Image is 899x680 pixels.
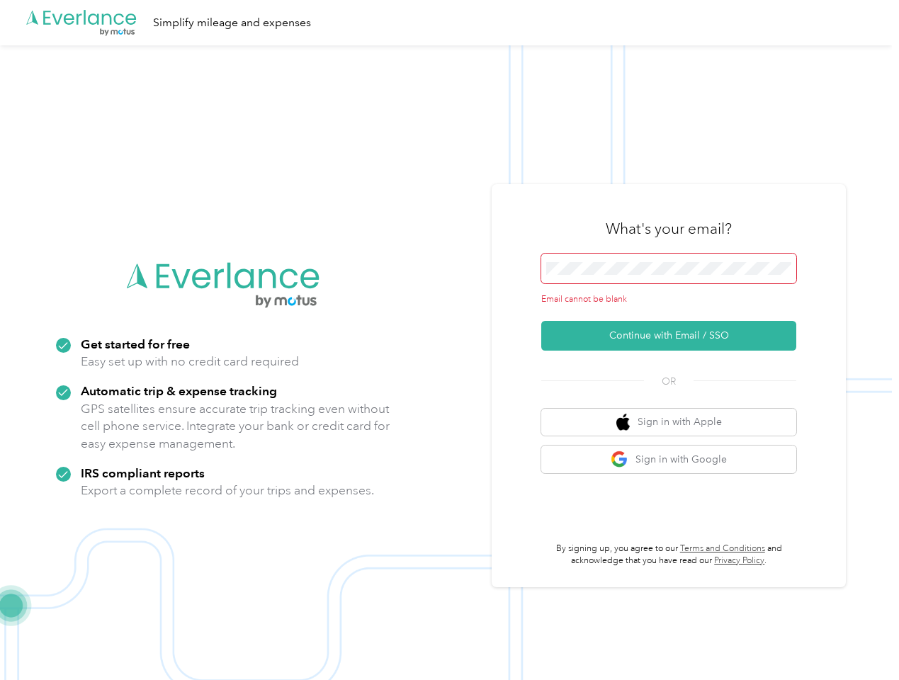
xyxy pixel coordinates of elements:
span: OR [644,374,694,389]
div: Simplify mileage and expenses [153,14,311,32]
p: GPS satellites ensure accurate trip tracking even without cell phone service. Integrate your bank... [81,400,390,453]
p: Easy set up with no credit card required [81,353,299,370]
button: Continue with Email / SSO [541,321,796,351]
p: Export a complete record of your trips and expenses. [81,482,374,499]
h3: What's your email? [606,219,732,239]
img: apple logo [616,414,631,431]
button: apple logoSign in with Apple [541,409,796,436]
img: google logo [611,450,628,468]
a: Terms and Conditions [680,543,765,554]
a: Privacy Policy [714,555,764,566]
button: google logoSign in with Google [541,446,796,473]
strong: IRS compliant reports [81,465,205,480]
div: Email cannot be blank [541,293,796,306]
strong: Automatic trip & expense tracking [81,383,277,398]
p: By signing up, you agree to our and acknowledge that you have read our . [541,543,796,567]
strong: Get started for free [81,336,190,351]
